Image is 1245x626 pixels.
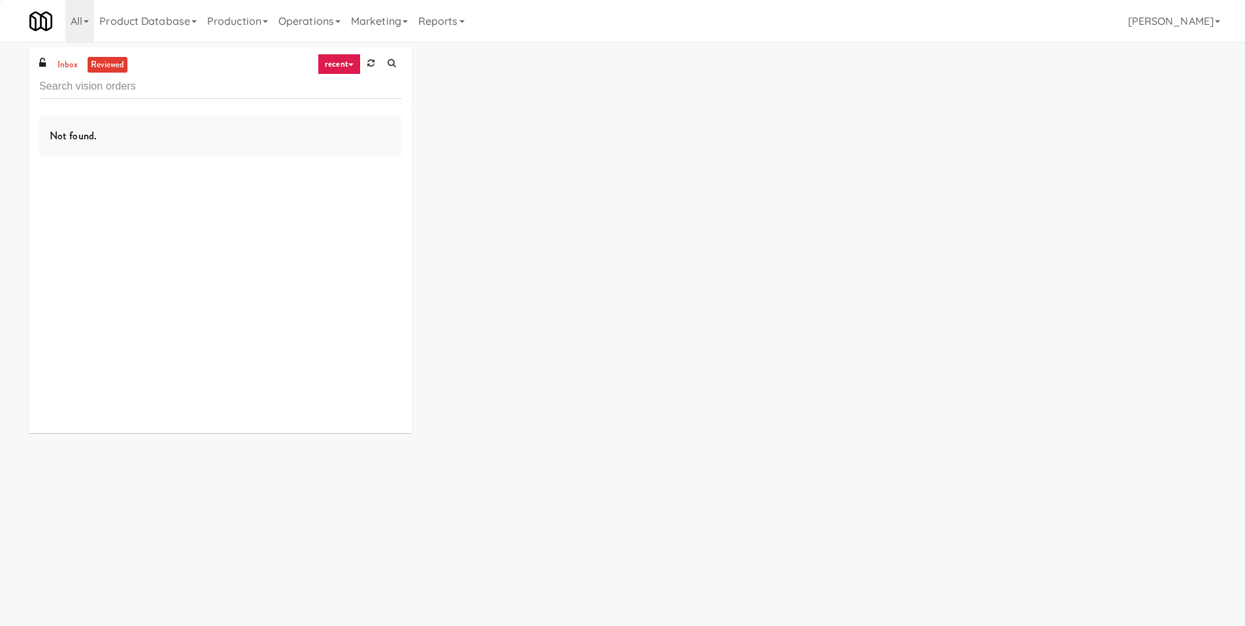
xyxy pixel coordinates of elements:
[29,10,52,33] img: Micromart
[50,128,97,143] span: Not found.
[39,75,402,99] input: Search vision orders
[54,57,81,73] a: inbox
[88,57,128,73] a: reviewed
[318,54,361,75] a: recent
